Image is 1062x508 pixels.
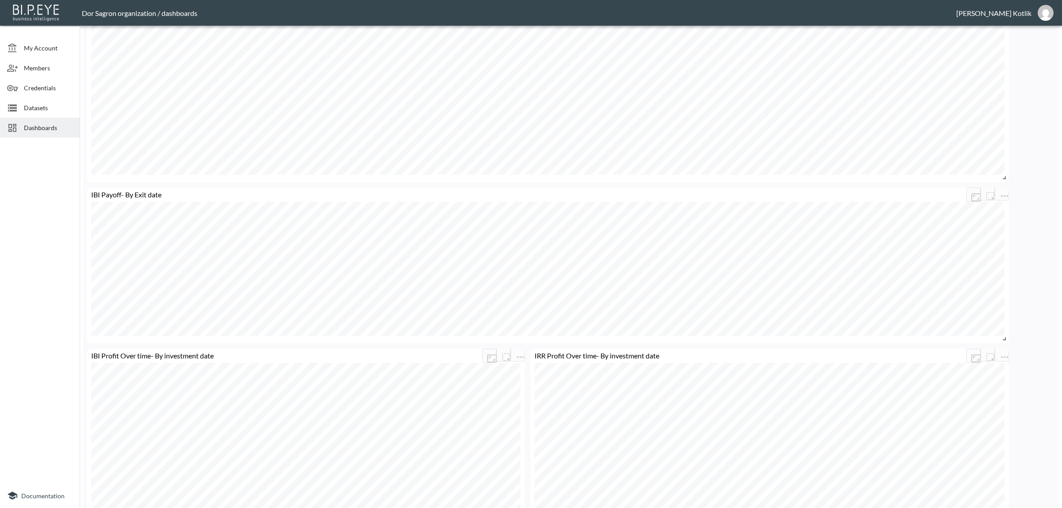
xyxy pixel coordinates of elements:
button: more [995,347,1009,362]
span: Datasets [24,103,73,112]
div: IBI Payoff- By Exit date [87,190,966,199]
img: bipeye-logo [11,2,62,22]
div: [PERSON_NAME] Kotlik [956,9,1031,17]
button: dinak@ibi.co.il [1031,2,1060,23]
button: more [511,347,525,362]
span: Credentials [24,83,73,92]
div: IBI Profit Over time- By investment date [87,351,482,360]
span: Chart settings [511,347,525,364]
button: more [496,347,511,362]
button: more [981,347,995,362]
span: Attach chart to a group [981,194,995,203]
img: 531933d148c321bd54990e2d729438bd [1038,5,1054,21]
span: Chart settings [995,186,1009,203]
span: Attach chart to a group [496,355,511,364]
div: IRR Profit Over time- By investment date [530,351,966,360]
span: Chart settings [995,347,1009,364]
span: My Account [24,43,73,53]
span: Dashboards [24,123,73,132]
span: Documentation [21,492,65,500]
span: Attach chart to a group [981,355,995,364]
button: more [981,186,995,200]
button: Fullscreen [966,349,981,363]
span: Members [24,63,73,73]
button: more [995,186,1009,200]
button: Fullscreen [482,349,496,363]
button: Fullscreen [966,188,981,202]
div: Dor Sagron organization / dashboards [82,9,956,17]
